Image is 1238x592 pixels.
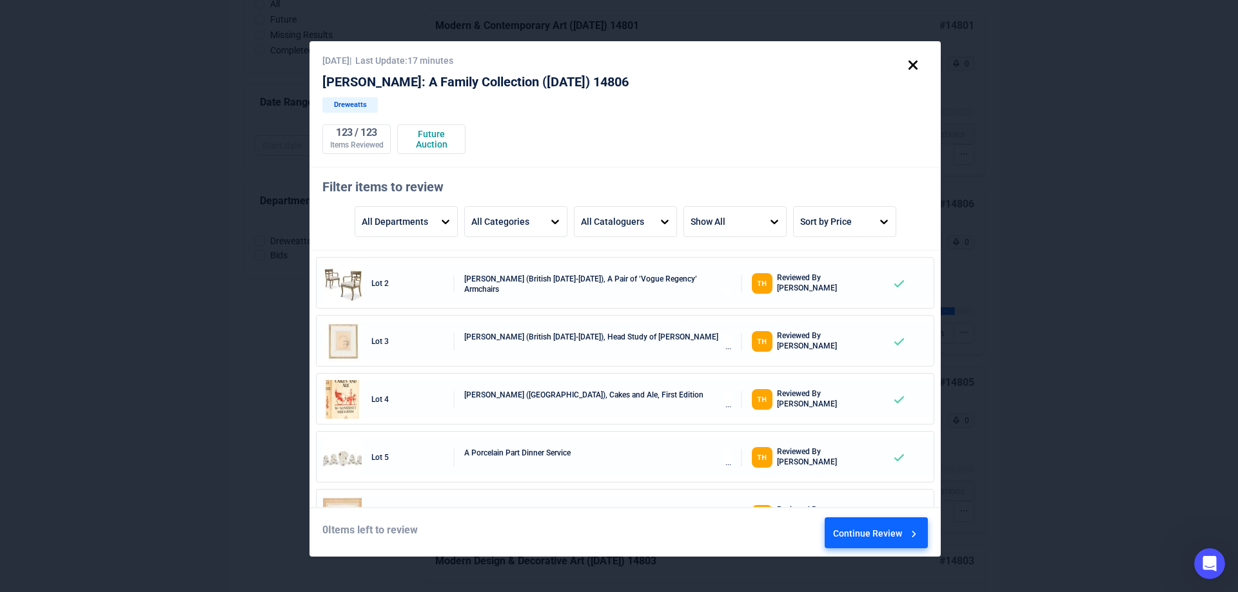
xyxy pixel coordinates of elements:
div: Reviewed By [PERSON_NAME] [777,447,882,468]
div: Toni Harris [752,331,772,352]
div: [PERSON_NAME] (French [DATE]-[DATE]), [GEOGRAPHIC_DATA] [464,506,731,526]
img: 3_1.jpg [323,322,362,361]
div: All Categories [471,211,529,233]
span: TH [757,280,767,287]
div: Show All [691,211,725,233]
div: Lot 4 [371,390,444,410]
button: Continue Review [825,517,928,548]
div: Lot 6 [371,506,444,526]
div: 0 Items left to review [322,524,473,540]
span: TH [757,454,767,461]
div: [PERSON_NAME] (British [DATE]-[DATE]), Head Study of [PERSON_NAME] [464,332,731,352]
div: All Departments [362,211,428,233]
div: Toni Harris [752,273,772,294]
div: [DATE] | Last Update: 17 minutes [322,54,928,67]
div: A Porcelain Part Dinner Service [464,448,731,468]
img: 2_1.jpg [323,264,362,303]
div: Toni Harris [752,447,772,468]
div: Continue Review [833,518,920,553]
div: All Cataloguers [581,211,644,233]
div: [PERSON_NAME]: A Family Collection ([DATE]) 14806 [322,75,928,90]
div: Items Reviewed [323,140,390,151]
div: Toni Harris [752,389,772,410]
img: 6_1.jpg [323,496,362,535]
div: [PERSON_NAME] (British [DATE]-[DATE]), A Pair of ‘Vogue Regency’ Armchairs [464,274,731,294]
div: 123 / 123 [323,125,390,140]
div: Future Auction [403,129,460,149]
div: Lot 2 [371,274,444,294]
div: Dreweatts [322,97,378,113]
div: Reviewed By [PERSON_NAME] [777,505,882,526]
div: Lot 3 [371,332,444,352]
span: TH [757,338,767,345]
div: [PERSON_NAME] ([GEOGRAPHIC_DATA]), Cakes and Ale, First Edition [464,390,731,410]
div: Toni Harris [752,505,772,526]
img: 5_1.jpg [323,438,362,477]
iframe: Intercom live chat [1194,548,1225,579]
img: 4_1.jpg [323,380,362,419]
span: TH [757,396,767,403]
div: Reviewed By [PERSON_NAME] [777,273,882,294]
div: Lot 5 [371,448,444,468]
div: Reviewed By [PERSON_NAME] [777,331,882,352]
div: Reviewed By [PERSON_NAME] [777,389,882,410]
div: Filter items to review [322,180,928,200]
div: Sort by Price [800,211,852,233]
